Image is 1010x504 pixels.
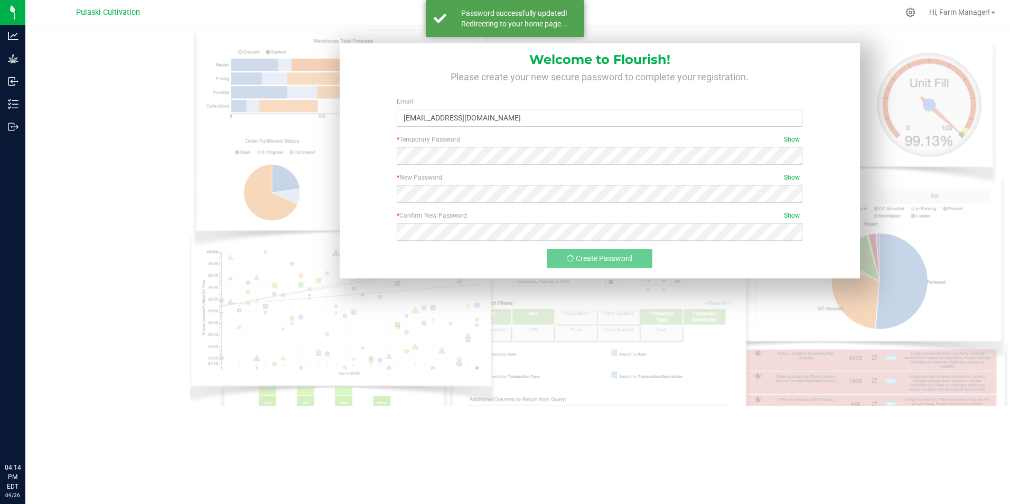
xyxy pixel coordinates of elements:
inline-svg: Outbound [8,122,18,132]
span: Please create your new secure password to complete your registration. [451,71,749,82]
label: Email [397,97,802,106]
p: 04:14 PM EDT [5,463,21,491]
inline-svg: Inventory [8,99,18,109]
inline-svg: Inbound [8,76,18,87]
span: Hi, Farm Manager! [929,8,990,16]
div: Manage settings [904,7,917,17]
div: Password successfully updated! Redirecting to your home page... [452,8,576,29]
h1: Welcome to Flourish! [354,43,845,67]
label: Temporary Password [397,135,802,144]
button: Create Password [547,249,652,268]
span: Create Password [576,254,632,263]
inline-svg: Grow [8,53,18,64]
label: Confirm New Password [397,211,802,220]
p: 09/26 [5,491,21,499]
span: Pulaski Cultivation [76,8,140,17]
span: Show [784,135,800,144]
span: Show [784,211,800,220]
span: Show [784,173,800,182]
inline-svg: Analytics [8,31,18,41]
label: New Password [397,173,802,182]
